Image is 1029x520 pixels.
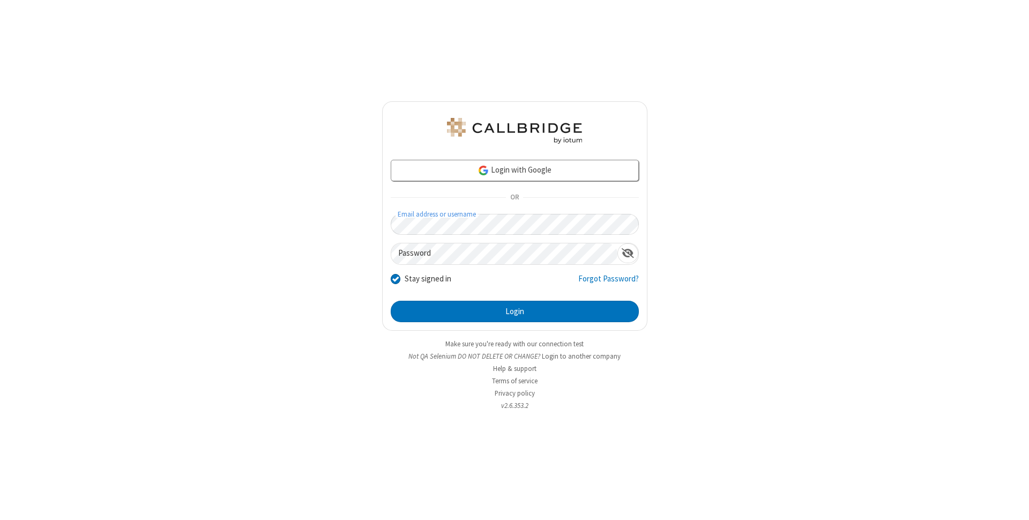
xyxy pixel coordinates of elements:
div: Show password [617,243,638,263]
a: Forgot Password? [578,273,639,293]
a: Terms of service [492,376,538,385]
button: Login [391,301,639,322]
img: google-icon.png [478,165,489,176]
input: Email address or username [391,214,639,235]
li: Not QA Selenium DO NOT DELETE OR CHANGE? [382,351,647,361]
a: Make sure you're ready with our connection test [445,339,584,348]
input: Password [391,243,617,264]
span: OR [506,190,523,205]
a: Login with Google [391,160,639,181]
label: Stay signed in [405,273,451,285]
a: Privacy policy [495,389,535,398]
button: Login to another company [542,351,621,361]
li: v2.6.353.2 [382,400,647,411]
a: Help & support [493,364,536,373]
img: QA Selenium DO NOT DELETE OR CHANGE [445,118,584,144]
